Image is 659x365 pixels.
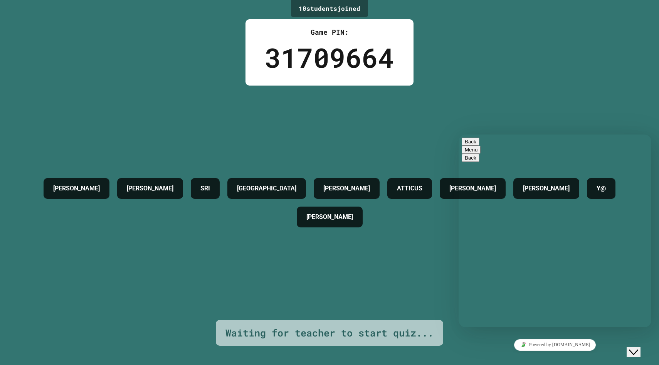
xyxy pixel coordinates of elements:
[225,326,434,340] div: Waiting for teacher to start quiz...
[459,135,651,327] iframe: chat widget
[627,334,651,357] iframe: To enrich screen reader interactions, please activate Accessibility in Grammarly extension settings
[459,336,651,353] iframe: chat widget
[265,27,394,37] div: Game PIN:
[323,184,370,193] h4: [PERSON_NAME]
[306,212,353,222] h4: [PERSON_NAME]
[53,184,100,193] h4: [PERSON_NAME]
[127,184,173,193] h4: [PERSON_NAME]
[237,184,296,193] h4: [GEOGRAPHIC_DATA]
[397,184,422,193] h4: ATTICUS
[200,184,210,193] h4: SRI
[265,37,394,78] div: 31709664
[449,184,496,193] h4: [PERSON_NAME]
